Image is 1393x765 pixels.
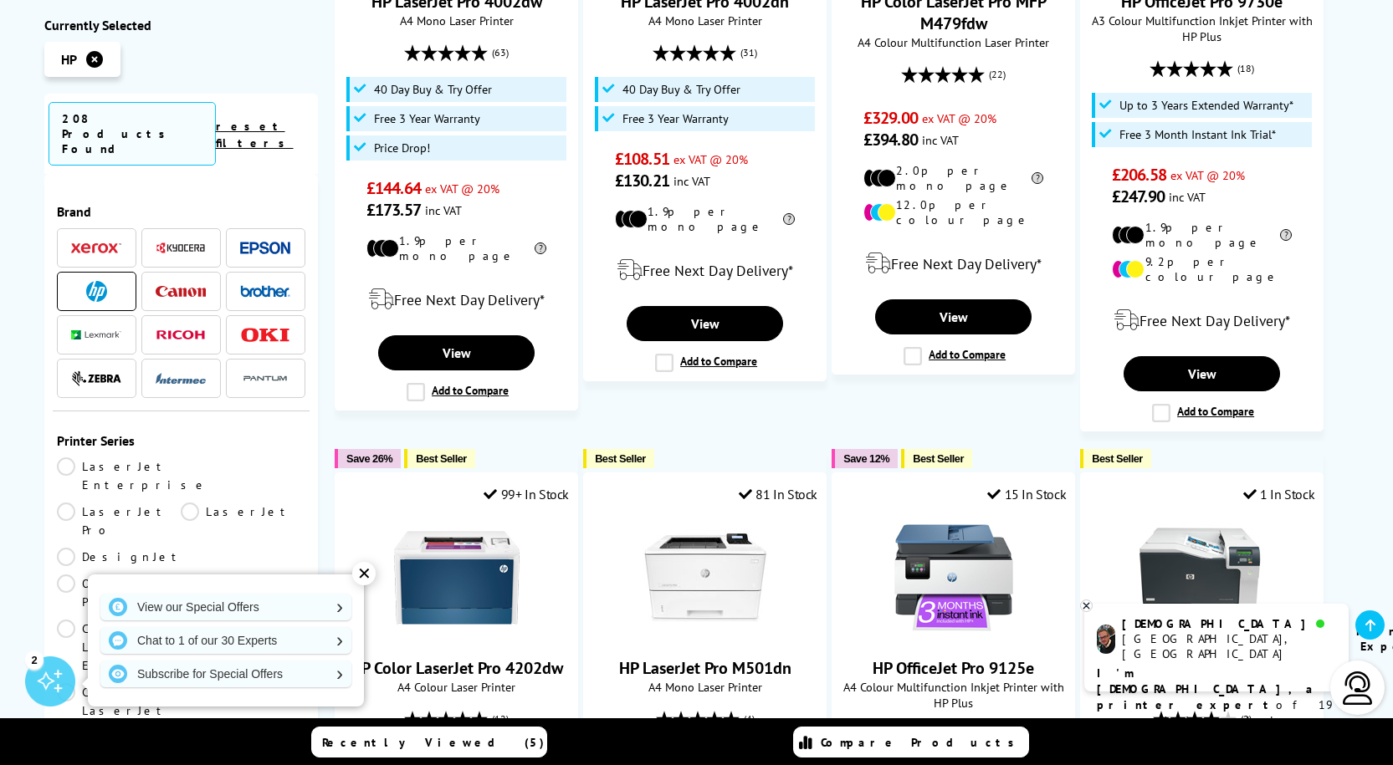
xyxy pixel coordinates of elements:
[841,679,1066,711] span: A4 Colour Multifunction Inkjet Printer with HP Plus
[744,703,755,735] span: (4)
[863,197,1043,227] li: 12.0p per colour page
[595,452,646,465] span: Best Seller
[378,335,534,370] a: View
[57,203,306,220] span: Brand
[25,650,44,669] div: 2
[1119,99,1293,112] span: Up to 3 Years Extended Warranty*
[100,594,351,620] a: View our Special Offers
[240,369,290,389] img: Pantum
[71,368,121,389] a: Zebra
[57,574,182,611] a: OfficeJet Pro
[615,148,669,170] span: £108.51
[57,432,306,449] span: Printer Series
[366,177,421,199] span: £144.64
[1152,404,1254,422] label: Add to Compare
[181,683,305,738] a: OfficeJet
[404,449,475,468] button: Best Seller
[344,13,569,28] span: A4 Mono Laser Printer
[891,627,1017,644] a: HP OfficeJet Pro 9125e
[913,452,964,465] span: Best Seller
[181,502,305,539] a: LaserJet
[619,657,791,679] a: HP LaserJet Pro M501dn
[863,107,918,129] span: £329.00
[335,449,401,468] button: Save 26%
[484,486,569,502] div: 99+ In Stock
[615,204,795,234] li: 1.9p per mono page
[216,119,294,150] a: reset filters
[44,17,319,33] div: Currently Selected
[374,83,492,96] span: 40 Day Buy & Try Offer
[1092,452,1143,465] span: Best Seller
[1243,486,1315,502] div: 1 In Stock
[1097,666,1318,712] b: I'm [DEMOGRAPHIC_DATA], a printer expert
[863,129,918,150] span: £394.80
[1139,515,1265,640] img: HP CP5225
[425,181,499,196] span: ex VAT @ 20%
[344,276,569,323] div: modal_delivery
[583,449,654,468] button: Best Seller
[592,13,817,28] span: A4 Mono Laser Printer
[240,328,290,342] img: OKI
[643,515,768,640] img: HP LaserJet Pro M501dn
[673,173,710,189] span: inc VAT
[100,660,351,687] a: Subscribe for Special Offers
[740,37,757,69] span: (31)
[240,368,290,389] a: Pantum
[989,59,1006,90] span: (22)
[240,242,290,254] img: Epson
[240,281,290,302] a: Brother
[57,683,182,738] a: Color LaserJet Pro
[352,562,376,585] div: ✕
[1119,128,1276,141] span: Free 3 Month Instant Ink Trial*
[71,370,121,387] img: Zebra
[57,548,184,566] a: DesignJet
[156,368,206,389] a: Intermec
[240,285,290,297] img: Brother
[1169,189,1206,205] span: inc VAT
[57,457,208,494] a: LaserJet Enterprise
[843,452,889,465] span: Save 12%
[425,202,462,218] span: inc VAT
[627,306,782,341] a: View
[407,383,509,401] label: Add to Compare
[366,199,421,221] span: £173.57
[863,163,1043,193] li: 2.0p per mono page
[821,735,1023,750] span: Compare Products
[1097,666,1336,761] p: of 19 years! I can help you choose the right product
[901,449,972,468] button: Best Seller
[1097,625,1115,654] img: chris-livechat.png
[71,330,121,340] img: Lexmark
[922,132,959,148] span: inc VAT
[1124,356,1279,391] a: View
[156,237,206,258] a: Kyocera
[673,151,748,167] span: ex VAT @ 20%
[655,354,757,372] label: Add to Compare
[1089,297,1314,344] div: modal_delivery
[156,281,206,302] a: Canon
[57,620,208,675] a: Color LaserJet Enterprise
[71,324,121,345] a: Lexmark
[1080,449,1151,468] button: Best Seller
[86,281,107,302] img: HP
[832,449,898,468] button: Save 12%
[891,515,1017,640] img: HP OfficeJet Pro 9125e
[1122,616,1335,631] div: [DEMOGRAPHIC_DATA]
[922,110,996,126] span: ex VAT @ 20%
[492,703,509,735] span: (12)
[615,170,669,191] span: £130.21
[592,247,817,293] div: modal_delivery
[346,452,392,465] span: Save 26%
[344,679,569,695] span: A4 Colour Laser Printer
[156,330,206,339] img: Ricoh
[1170,167,1245,183] span: ex VAT @ 20%
[841,240,1066,287] div: modal_delivery
[374,141,430,155] span: Price Drop!
[366,233,546,263] li: 1.9p per mono page
[1112,186,1165,207] span: £247.90
[322,735,545,750] span: Recently Viewed (5)
[643,627,768,644] a: HP LaserJet Pro M501dn
[156,324,206,345] a: Ricoh
[351,657,563,679] a: HP Color LaserJet Pro 4202dw
[622,83,740,96] span: 40 Day Buy & Try Offer
[100,627,351,654] a: Chat to 1 of our 30 Experts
